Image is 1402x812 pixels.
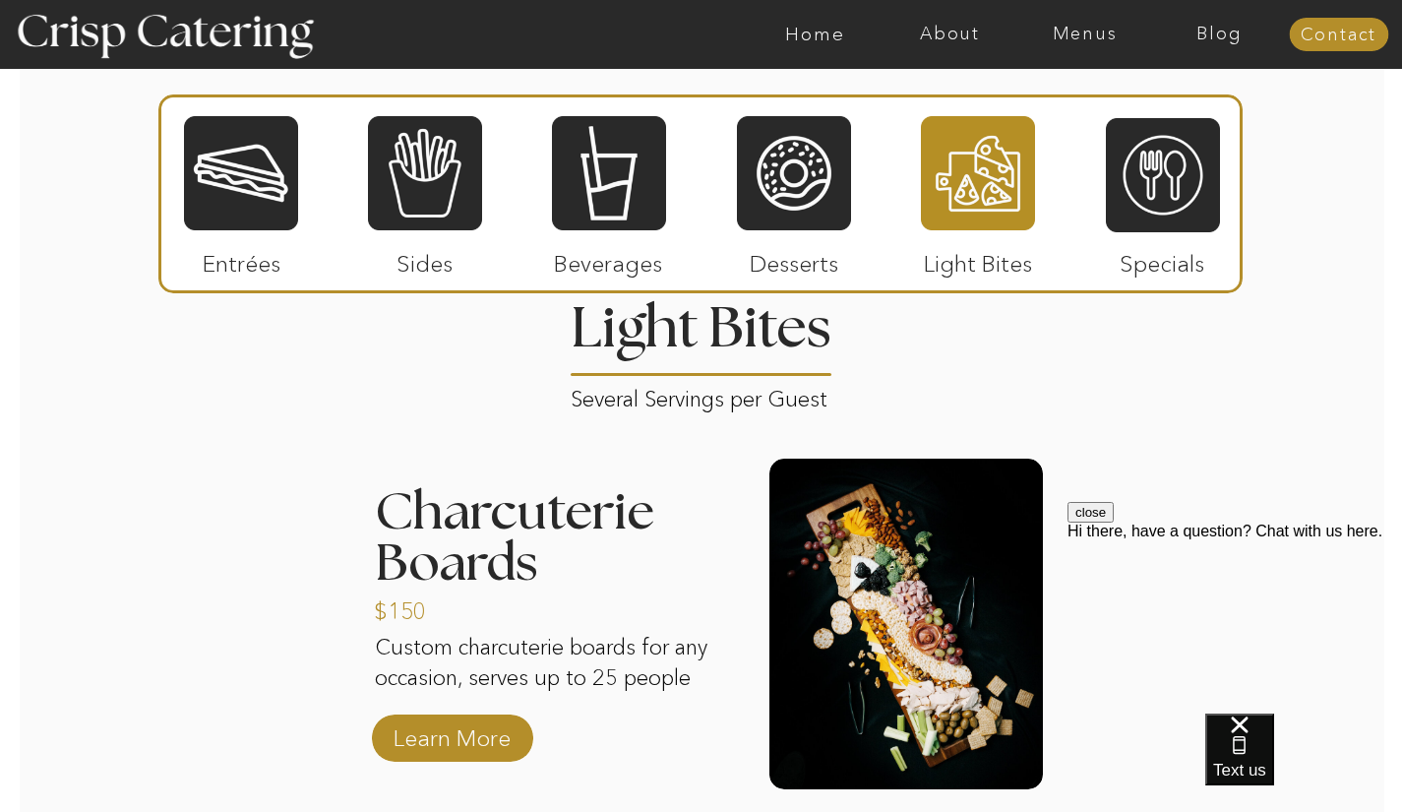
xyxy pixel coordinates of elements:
a: Home [748,25,883,44]
p: Beverages [543,230,674,287]
p: Light Bites [913,230,1044,287]
a: Menus [1017,25,1152,44]
a: About [883,25,1017,44]
p: Several Servings per Guest [571,380,833,403]
a: Learn More [387,705,518,762]
h2: Light Bites [564,301,839,373]
p: Desserts [729,230,860,287]
a: Contact [1289,26,1388,45]
iframe: podium webchat widget bubble [1205,714,1402,812]
p: Custom charcuterie boards for any occasion, serves up to 25 people [375,633,712,718]
a: Blog [1152,25,1287,44]
a: $150 [374,578,505,635]
p: Sides [359,230,490,287]
p: Specials [1097,230,1228,287]
h3: Charcuterie Boards [375,487,737,591]
iframe: podium webchat widget prompt [1067,502,1402,738]
p: Entrées [176,230,307,287]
